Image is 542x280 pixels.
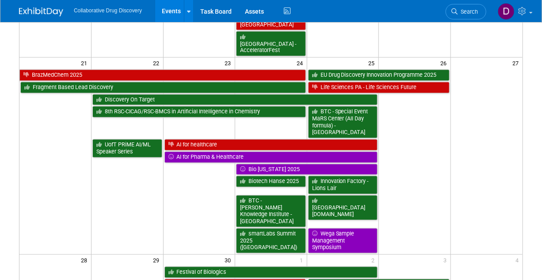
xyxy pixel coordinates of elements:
[299,255,307,266] span: 1
[19,70,306,81] a: BrazMedChem 2025
[164,139,378,151] a: AI for healthcare
[164,152,378,163] a: AI for Pharma & Healthcare
[498,3,515,20] img: Daniel Castro
[308,70,450,81] a: EU Drug Discovery Innovation Programme 2025
[236,195,306,228] a: BTC - [PERSON_NAME] Knowledge Institute - [GEOGRAPHIC_DATA]
[308,228,378,254] a: Wega Sample Management Symposium
[370,255,378,266] span: 2
[308,195,378,220] a: [GEOGRAPHIC_DATA][DOMAIN_NAME]
[20,82,306,93] a: Fragment Based Lead Discovery
[224,255,235,266] span: 30
[80,255,91,266] span: 28
[92,106,306,118] a: 8th RSC-CICAG/RSC-BMCS in Artificial Intelligence in Chemistry
[515,255,523,266] span: 4
[458,8,478,15] span: Search
[92,139,162,157] a: UofT PRiME AI/ML Speaker Series
[152,58,163,69] span: 22
[236,164,378,175] a: Bio [US_STATE] 2025
[74,7,142,14] span: Collaborative Drug Discovery
[164,267,378,278] a: Festival of Biologics
[224,58,235,69] span: 23
[308,106,378,138] a: BTC - Special Event MaRS Center (All Day formula) - [GEOGRAPHIC_DATA]
[236,228,306,254] a: smartLabs Summit 2025 ([GEOGRAPHIC_DATA])
[446,4,486,19] a: Search
[296,58,307,69] span: 24
[19,7,63,16] img: ExhibitDay
[443,255,450,266] span: 3
[152,255,163,266] span: 29
[236,176,306,187] a: Biotech Hanse 2025
[367,58,378,69] span: 25
[511,58,523,69] span: 27
[80,58,91,69] span: 21
[439,58,450,69] span: 26
[308,176,378,194] a: Innovation Factory - Lions Lair
[308,82,450,93] a: Life Sciences PA - Life Sciences Future
[92,94,378,106] a: Discovery On Target
[236,31,306,56] a: [GEOGRAPHIC_DATA] - AcceleratorFest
